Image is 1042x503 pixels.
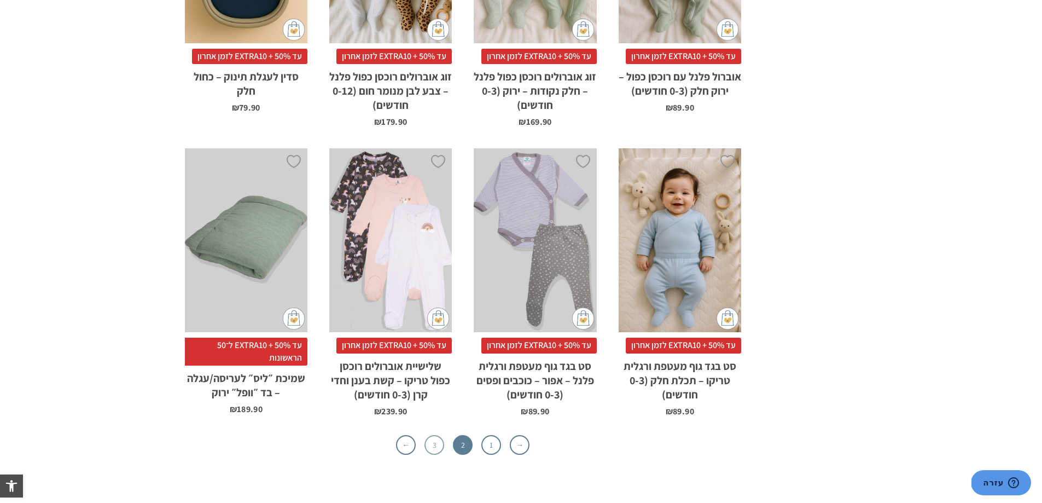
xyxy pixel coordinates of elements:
span: ₪ [374,116,381,128]
span: ₪ [666,406,673,417]
img: cat-mini-atc.png [427,308,449,329]
h2: שמיכת ״ליס״ לעריסה/עגלה – בד ״וופל״ ירוק [185,366,307,400]
a: סט בגד גוף מעטפת ורגלית טריקו - תכלת חלק (0-3 חודשים) עד 50% + EXTRA10 לזמן אחרוןסט בגד גוף מעטפת... [619,148,741,416]
span: עד 50% + EXTRA10 לזמן אחרון [336,338,452,353]
a: שמיכת ״ליס״ לעריסה/עגלה - בד ״וופל״ ירוק עד 50% + EXTRA10 ל־50 הראשונותשמיכת ״ליס״ לעריסה/עגלה – ... [185,148,307,414]
span: 2 [453,435,473,455]
h2: סט בגד גוף מעטפת ורגלית פלנל – אפור – כוכבים ופסים (0-3 חודשים) [474,354,596,402]
h2: סדין לעגלת תינוק – כחול חלק [185,64,307,98]
span: עד 50% + EXTRA10 לזמן אחרון [336,49,452,64]
img: cat-mini-atc.png [717,308,738,329]
h2: זוג אוברולים רוכסן כפול פלנל – צבע לבן מנומר חום (0-12 חודשים) [329,64,452,112]
img: cat-mini-atc.png [427,19,449,41]
a: 1 [481,435,501,455]
bdi: 239.90 [374,406,407,417]
span: ₪ [519,116,526,128]
span: ₪ [374,406,381,417]
bdi: 189.90 [230,403,263,415]
img: cat-mini-atc.png [572,308,594,329]
span: עד 50% + EXTRA10 לזמן אחרון [192,49,307,64]
span: עד 50% + EXTRA10 לזמן אחרון [481,338,597,353]
span: ₪ [521,406,528,417]
span: ₪ [230,403,237,415]
span: עד 50% + EXTRA10 ל־50 הראשונות [182,338,307,366]
img: cat-mini-atc.png [717,19,738,41]
span: עד 50% + EXTRA10 לזמן אחרון [626,338,741,353]
span: ₪ [666,102,673,113]
h2: שלישיית אוברולים רוכסן כפול טריקו – קשת בענן וחדי קרן (0-3 חודשים) [329,354,452,402]
span: ₪ [232,102,239,113]
bdi: 79.90 [232,102,260,113]
a: שלישיית אוברולים רוכסן כפול טריקו - קשת בענן וחדי קרן (0-3 חודשים) עד 50% + EXTRA10 לזמן אחרוןשלי... [329,148,452,416]
img: cat-mini-atc.png [283,308,305,329]
img: cat-mini-atc.png [283,19,305,41]
span: עד 50% + EXTRA10 לזמן אחרון [481,49,597,64]
a: 3 [424,435,444,455]
bdi: 169.90 [519,116,551,128]
bdi: 89.90 [521,406,549,417]
iframe: פותח יישומון שאפשר לשוחח בו בצ'אט עם אחד הנציגים שלנו [971,470,1031,498]
span: עד 50% + EXTRA10 לזמן אחרון [626,49,741,64]
h2: אוברול פלנל עם רוכסן כפול – ירוק חלק (0-3 חודשים) [619,64,741,98]
bdi: 179.90 [374,116,407,128]
bdi: 89.90 [666,406,694,417]
a: סט בגד גוף מעטפת ורגלית פלנל - אפור - כוכבים ופסים (0-3 חודשים) עד 50% + EXTRA10 לזמן אחרוןסט בגד... [474,148,596,416]
img: cat-mini-atc.png [572,19,594,41]
h2: זוג אוברולים רוכסן כפול פלנל – חלק נקודות – ירוק (0-3 חודשים) [474,64,596,112]
nav: עימוד מוצר [185,435,741,455]
a: ← [396,435,416,455]
a: → [510,435,529,455]
bdi: 89.90 [666,102,694,113]
h2: סט בגד גוף מעטפת ורגלית טריקו – תכלת חלק (0-3 חודשים) [619,354,741,402]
